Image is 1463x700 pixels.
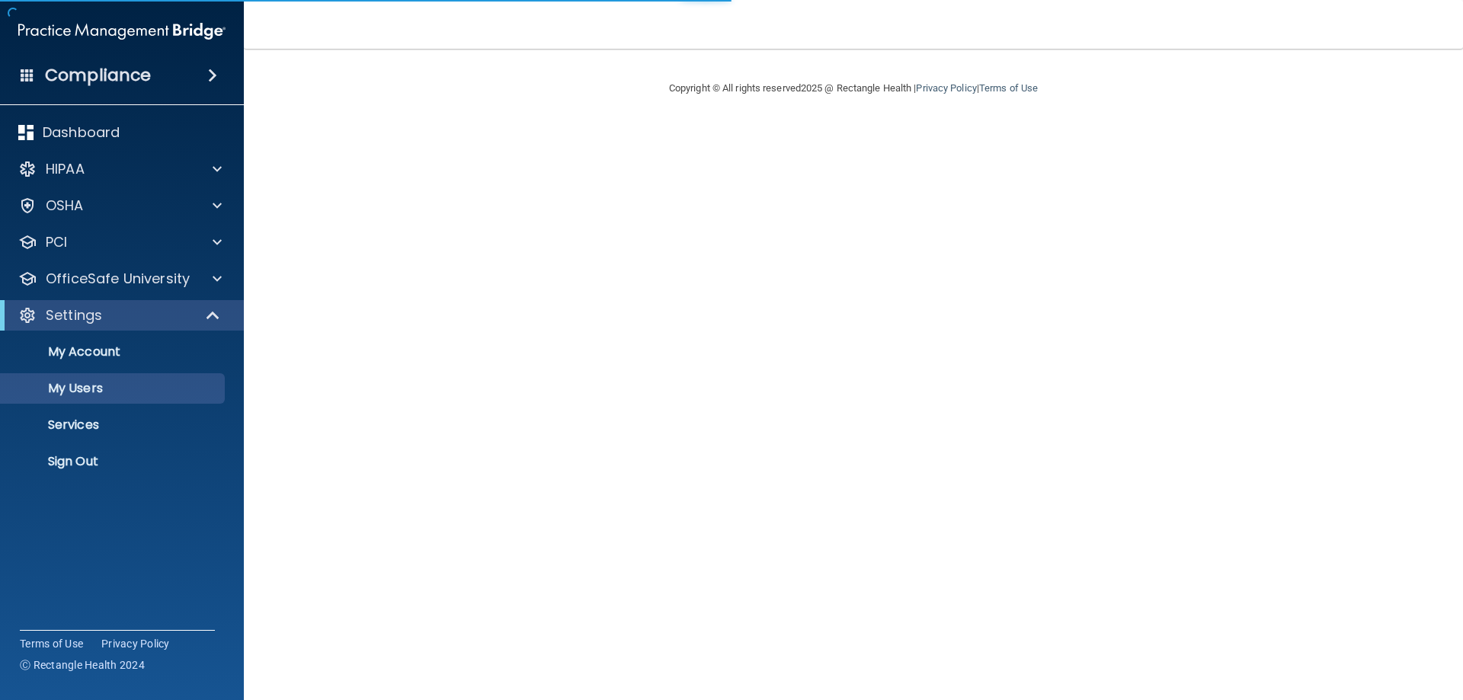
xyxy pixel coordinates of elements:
[18,197,222,215] a: OSHA
[10,381,218,396] p: My Users
[916,82,976,94] a: Privacy Policy
[18,123,222,142] a: Dashboard
[10,454,218,469] p: Sign Out
[10,417,218,433] p: Services
[46,306,102,324] p: Settings
[46,270,190,288] p: OfficeSafe University
[10,344,218,360] p: My Account
[979,82,1038,94] a: Terms of Use
[575,64,1132,113] div: Copyright © All rights reserved 2025 @ Rectangle Health | |
[18,125,34,140] img: dashboard.aa5b2476.svg
[46,160,85,178] p: HIPAA
[18,306,221,324] a: Settings
[18,270,222,288] a: OfficeSafe University
[46,233,67,251] p: PCI
[20,636,83,651] a: Terms of Use
[18,233,222,251] a: PCI
[101,636,170,651] a: Privacy Policy
[18,16,226,46] img: PMB logo
[46,197,84,215] p: OSHA
[18,160,222,178] a: HIPAA
[20,657,145,673] span: Ⓒ Rectangle Health 2024
[43,123,120,142] p: Dashboard
[45,65,151,86] h4: Compliance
